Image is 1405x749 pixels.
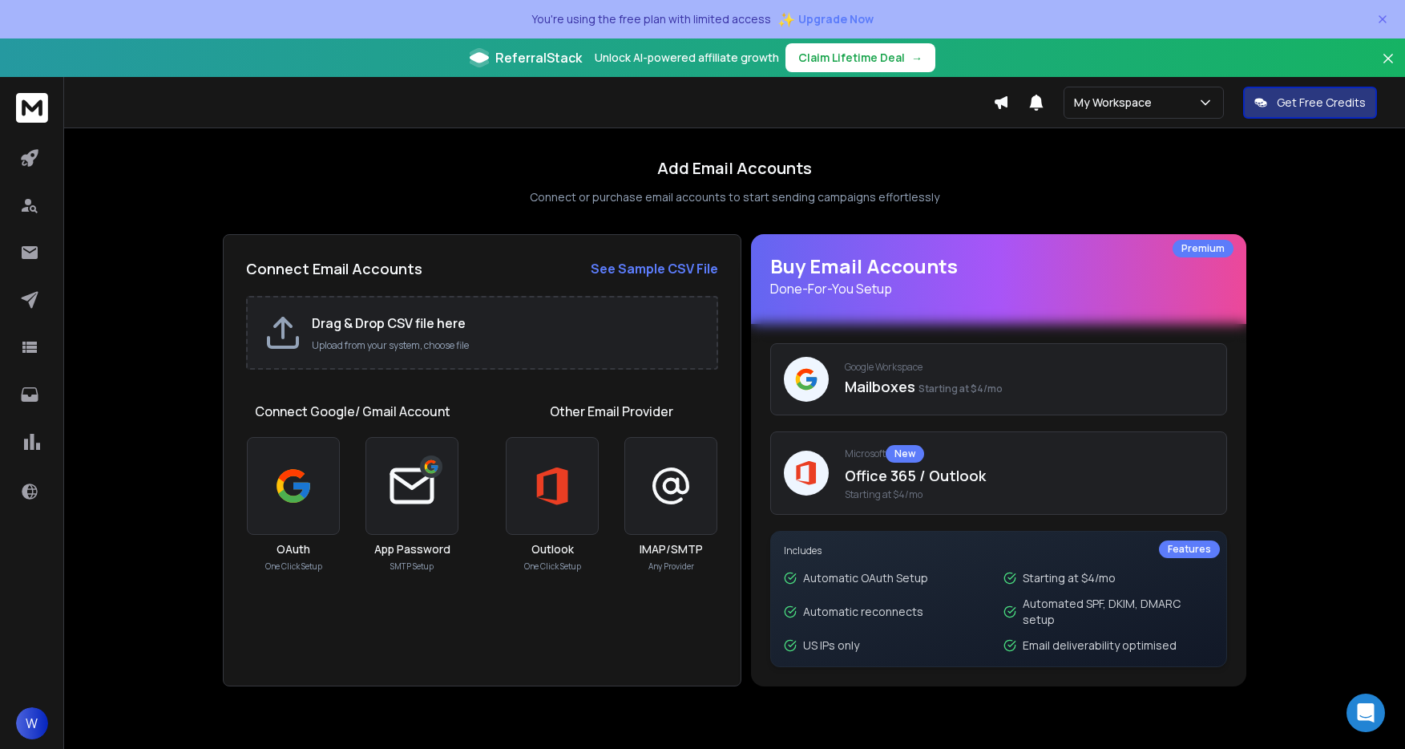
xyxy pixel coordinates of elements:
[845,464,1213,487] p: Office 365 / Outlook
[265,561,322,573] p: One Click Setup
[16,707,48,739] button: W
[277,541,310,557] h3: OAuth
[1173,240,1233,257] div: Premium
[1023,596,1213,628] p: Automated SPF, DKIM, DMARC setup
[246,257,422,280] h2: Connect Email Accounts
[770,253,1227,298] h1: Buy Email Accounts
[1023,570,1116,586] p: Starting at $4/mo
[390,561,434,573] p: SMTP Setup
[770,279,1227,298] p: Done-For-You Setup
[845,445,1213,463] p: Microsoft
[591,260,718,277] strong: See Sample CSV File
[531,541,574,557] h3: Outlook
[374,541,450,557] h3: App Password
[785,43,935,72] button: Claim Lifetime Deal→
[845,375,1213,398] p: Mailboxes
[495,48,582,67] span: ReferralStack
[255,402,450,421] h1: Connect Google/ Gmail Account
[886,445,924,463] div: New
[312,339,700,352] p: Upload from your system, choose file
[1159,540,1220,558] div: Features
[777,8,795,30] span: ✨
[845,361,1213,374] p: Google Workspace
[777,3,874,35] button: ✨Upgrade Now
[1243,87,1377,119] button: Get Free Credits
[591,259,718,278] a: See Sample CSV File
[911,50,923,66] span: →
[798,11,874,27] span: Upgrade Now
[803,604,923,620] p: Automatic reconnects
[1346,694,1385,732] div: Open Intercom Messenger
[595,50,779,66] p: Unlock AI-powered affiliate growth
[550,402,673,421] h1: Other Email Provider
[1378,48,1399,87] button: Close banner
[1277,95,1366,111] p: Get Free Credits
[845,488,1213,501] span: Starting at $4/mo
[1074,95,1158,111] p: My Workspace
[803,570,928,586] p: Automatic OAuth Setup
[524,561,581,573] p: One Click Setup
[648,561,694,573] p: Any Provider
[530,189,939,205] p: Connect or purchase email accounts to start sending campaigns effortlessly
[1023,638,1177,654] p: Email deliverability optimised
[531,11,771,27] p: You're using the free plan with limited access
[640,541,703,557] h3: IMAP/SMTP
[312,314,700,333] h2: Drag & Drop CSV file here
[784,545,1213,557] p: Includes
[803,638,859,654] p: US IPs only
[918,382,1003,395] span: Starting at $4/mo
[657,157,812,180] h1: Add Email Accounts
